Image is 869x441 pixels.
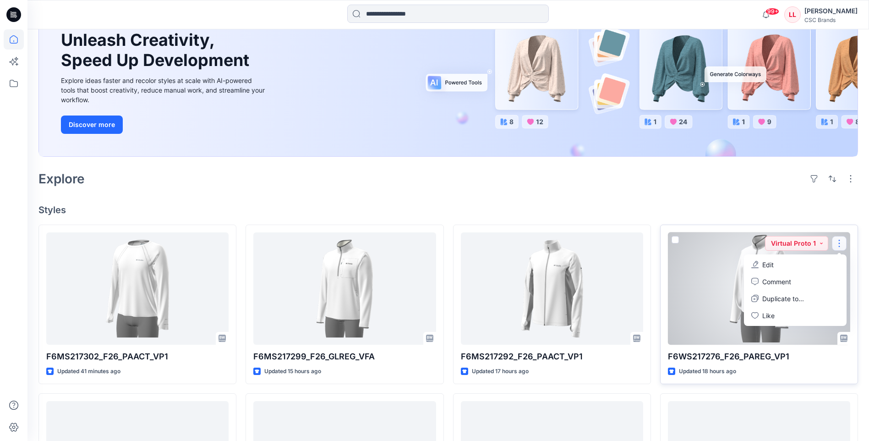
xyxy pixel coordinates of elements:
[668,232,850,345] a: F6WS217276_F26_PAREG_VP1
[57,367,120,376] p: Updated 41 minutes ago
[38,204,858,215] h4: Styles
[46,350,229,363] p: F6MS217302_F26_PAACT_VP1
[461,350,643,363] p: F6MS217292_F26_PAACT_VP1
[762,294,804,303] p: Duplicate to...
[253,350,436,363] p: F6MS217299_F26_GLREG_VFA
[264,367,321,376] p: Updated 15 hours ago
[472,367,529,376] p: Updated 17 hours ago
[61,116,123,134] button: Discover more
[762,311,775,320] p: Like
[253,232,436,345] a: F6MS217299_F26_GLREG_VFA
[61,76,267,105] div: Explore ideas faster and recolor styles at scale with AI-powered tools that boost creativity, red...
[61,116,267,134] a: Discover more
[461,232,643,345] a: F6MS217292_F26_PAACT_VP1
[762,260,774,270] p: Edit
[804,6,858,17] div: [PERSON_NAME]
[765,8,779,15] span: 99+
[762,277,791,287] p: Comment
[784,6,801,23] div: LL
[668,350,850,363] p: F6WS217276_F26_PAREG_VP1
[38,171,85,186] h2: Explore
[746,256,845,273] a: Edit
[61,30,253,70] h1: Unleash Creativity, Speed Up Development
[46,232,229,345] a: F6MS217302_F26_PAACT_VP1
[804,17,858,23] div: CSC Brands
[679,367,736,376] p: Updated 18 hours ago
